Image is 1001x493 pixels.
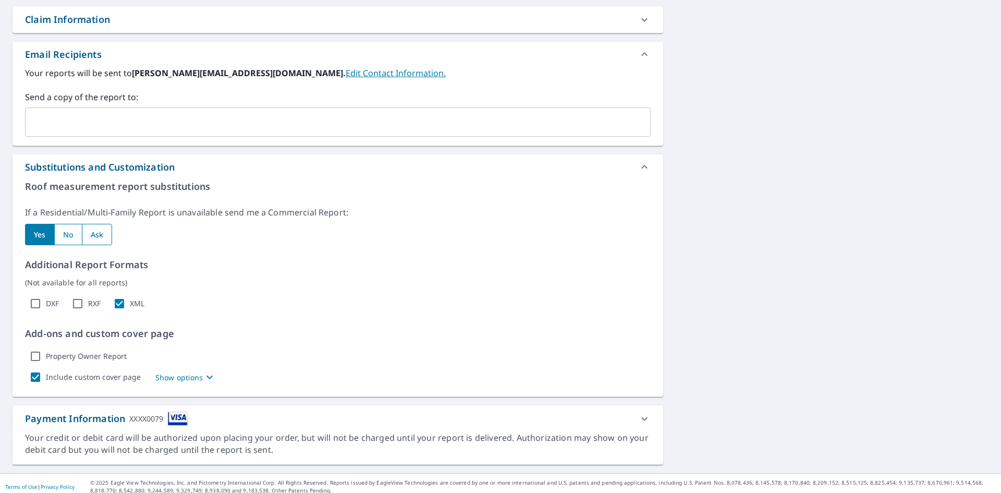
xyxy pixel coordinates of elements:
div: Your credit or debit card will be authorized upon placing your order, but will not be charged unt... [25,432,651,456]
div: Payment Information [25,412,188,426]
div: Claim Information [25,13,110,27]
label: DXF [46,299,59,308]
div: Substitutions and Customization [13,154,663,179]
p: (Not available for all reports) [25,277,651,288]
div: Email Recipients [13,42,663,67]
p: Roof measurement report substitutions [25,179,651,194]
label: Send a copy of the report to: [25,91,651,103]
label: RXF [88,299,101,308]
div: Substitutions and Customization [25,160,175,174]
p: Add-ons and custom cover page [25,327,651,341]
img: cardImage [168,412,188,426]
div: Claim Information [13,6,663,33]
p: Show options [155,372,203,383]
a: EditContactInfo [346,67,446,79]
div: Payment InformationXXXX0079cardImage [13,405,663,432]
b: [PERSON_NAME][EMAIL_ADDRESS][DOMAIN_NAME]. [132,67,346,79]
p: If a Residential/Multi-Family Report is unavailable send me a Commercial Report: [25,206,651,219]
button: Show options [155,371,216,383]
label: Include custom cover page [46,372,141,382]
div: Email Recipients [25,47,102,62]
p: | [5,484,75,490]
label: XML [130,299,144,308]
p: Additional Report Formats [25,258,651,272]
div: XXXX0079 [129,412,163,426]
a: Privacy Policy [41,483,75,490]
label: Property Owner Report [46,352,127,361]
a: Terms of Use [5,483,38,490]
label: Your reports will be sent to [25,67,651,79]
